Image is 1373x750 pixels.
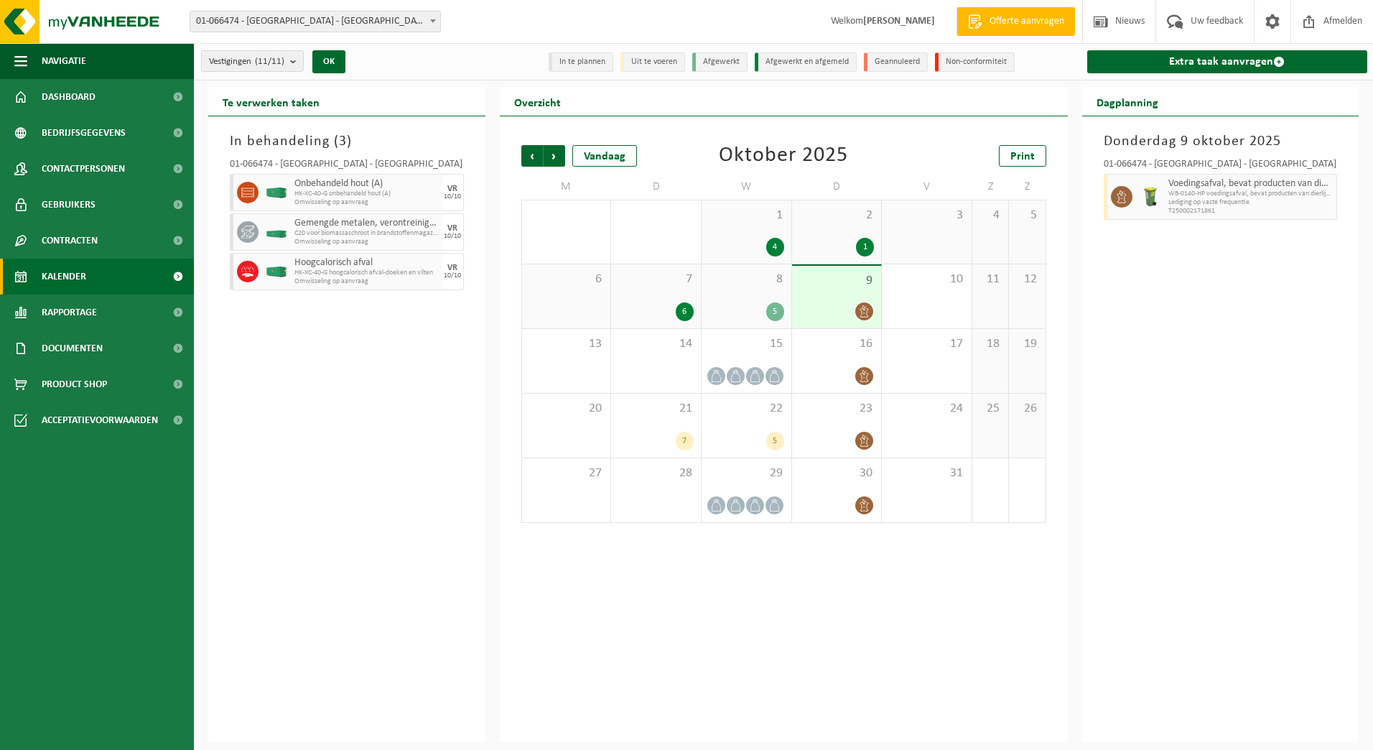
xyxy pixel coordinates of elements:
[42,330,103,366] span: Documenten
[529,272,604,287] span: 6
[799,336,875,352] span: 16
[979,336,1001,352] span: 18
[1082,88,1173,116] h2: Dagplanning
[190,11,441,32] span: 01-066474 - STORA ENSO LANGERBRUGGE - GENT
[618,336,694,352] span: 14
[719,145,848,167] div: Oktober 2025
[863,16,935,27] strong: [PERSON_NAME]
[42,223,98,259] span: Contracten
[889,466,964,481] span: 31
[1016,208,1038,223] span: 5
[544,145,565,167] span: Volgende
[709,208,784,223] span: 1
[979,208,1001,223] span: 4
[979,401,1001,417] span: 25
[549,52,613,72] li: In te plannen
[676,432,694,450] div: 7
[208,88,334,116] h2: Te verwerken taken
[500,88,575,116] h2: Overzicht
[864,52,928,72] li: Geannuleerd
[935,52,1015,72] li: Non-conformiteit
[709,466,784,481] span: 29
[447,185,457,193] div: VR
[444,233,461,240] div: 10/10
[230,159,464,174] div: 01-066474 - [GEOGRAPHIC_DATA] - [GEOGRAPHIC_DATA]
[521,174,612,200] td: M
[766,238,784,256] div: 4
[692,52,748,72] li: Afgewerkt
[294,238,439,246] span: Omwisseling op aanvraag
[201,50,304,72] button: Vestigingen(11/11)
[709,401,784,417] span: 22
[42,151,125,187] span: Contactpersonen
[1104,131,1338,152] h3: Donderdag 9 oktober 2025
[957,7,1075,36] a: Offerte aanvragen
[190,11,440,32] span: 01-066474 - STORA ENSO LANGERBRUGGE - GENT
[1016,401,1038,417] span: 26
[766,302,784,321] div: 5
[889,208,964,223] span: 3
[230,131,464,152] h3: In behandeling ( )
[294,257,439,269] span: Hoogcalorisch afval
[979,272,1001,287] span: 11
[889,401,964,417] span: 24
[618,272,694,287] span: 7
[529,336,604,352] span: 13
[294,190,439,198] span: HK-XC-40-G onbehandeld hout (A)
[792,174,883,200] td: D
[799,273,875,289] span: 9
[709,336,784,352] span: 15
[1104,159,1338,174] div: 01-066474 - [GEOGRAPHIC_DATA] - [GEOGRAPHIC_DATA]
[294,269,439,277] span: HK-XC-40-G hoogcalorisch afval-doeken en vilten
[42,259,86,295] span: Kalender
[1016,272,1038,287] span: 12
[294,277,439,286] span: Omwisseling op aanvraag
[294,198,439,207] span: Omwisseling op aanvraag
[255,57,284,66] count: (11/11)
[889,272,964,287] span: 10
[1168,190,1334,198] span: WB-0140-HP voedingsafval, bevat producten van dierlijke oors
[266,187,287,198] img: HK-XC-40-GN-00
[529,401,604,417] span: 20
[1009,174,1046,200] td: Z
[266,227,287,238] img: HK-XC-20-GN-00
[882,174,972,200] td: V
[1010,151,1035,162] span: Print
[42,43,86,79] span: Navigatie
[986,14,1068,29] span: Offerte aanvragen
[447,224,457,233] div: VR
[42,187,96,223] span: Gebruikers
[799,401,875,417] span: 23
[799,466,875,481] span: 30
[620,52,685,72] li: Uit te voeren
[444,193,461,200] div: 10/10
[1168,207,1334,216] span: T250002171861
[42,295,97,330] span: Rapportage
[312,50,345,73] button: OK
[42,402,158,438] span: Acceptatievoorwaarden
[856,238,874,256] div: 1
[42,79,96,115] span: Dashboard
[889,336,964,352] span: 17
[799,208,875,223] span: 2
[755,52,857,72] li: Afgewerkt en afgemeld
[447,264,457,272] div: VR
[572,145,637,167] div: Vandaag
[444,272,461,279] div: 10/10
[709,272,784,287] span: 8
[1016,336,1038,352] span: 19
[529,466,604,481] span: 27
[676,302,694,321] div: 6
[294,218,439,229] span: Gemengde metalen, verontreinigd met niet-gevaarlijke producten
[294,229,439,238] span: C20 voor biomassaschroot in brandstoffenmagazijn POORT A5
[42,366,107,402] span: Product Shop
[1087,50,1368,73] a: Extra taak aanvragen
[294,178,439,190] span: Onbehandeld hout (A)
[618,466,694,481] span: 28
[766,432,784,450] div: 5
[1168,198,1334,207] span: Lediging op vaste frequentie
[999,145,1046,167] a: Print
[972,174,1009,200] td: Z
[339,134,347,149] span: 3
[611,174,702,200] td: D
